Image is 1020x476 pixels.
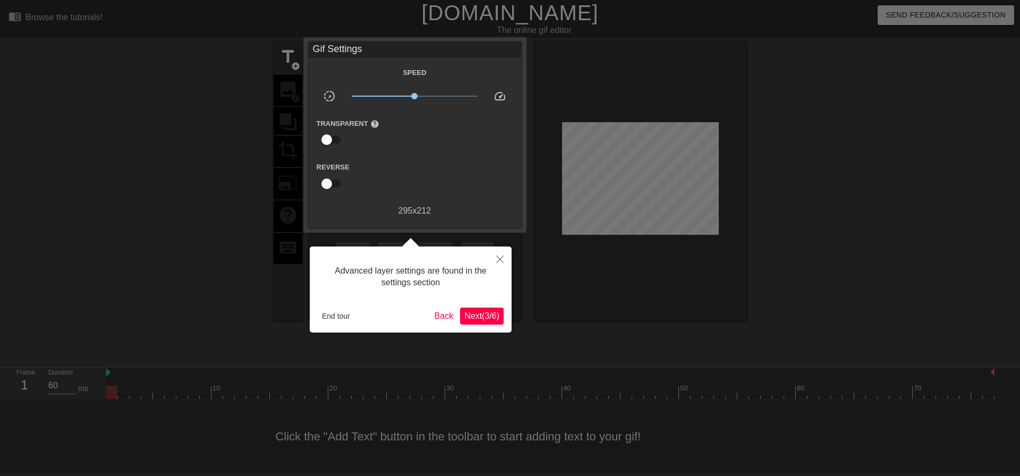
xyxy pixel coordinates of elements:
[318,308,354,324] button: End tour
[318,254,504,300] div: Advanced layer settings are found in the settings section
[460,308,504,325] button: Next
[464,311,499,320] span: Next ( 3 / 6 )
[488,246,512,271] button: Close
[430,308,458,325] button: Back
